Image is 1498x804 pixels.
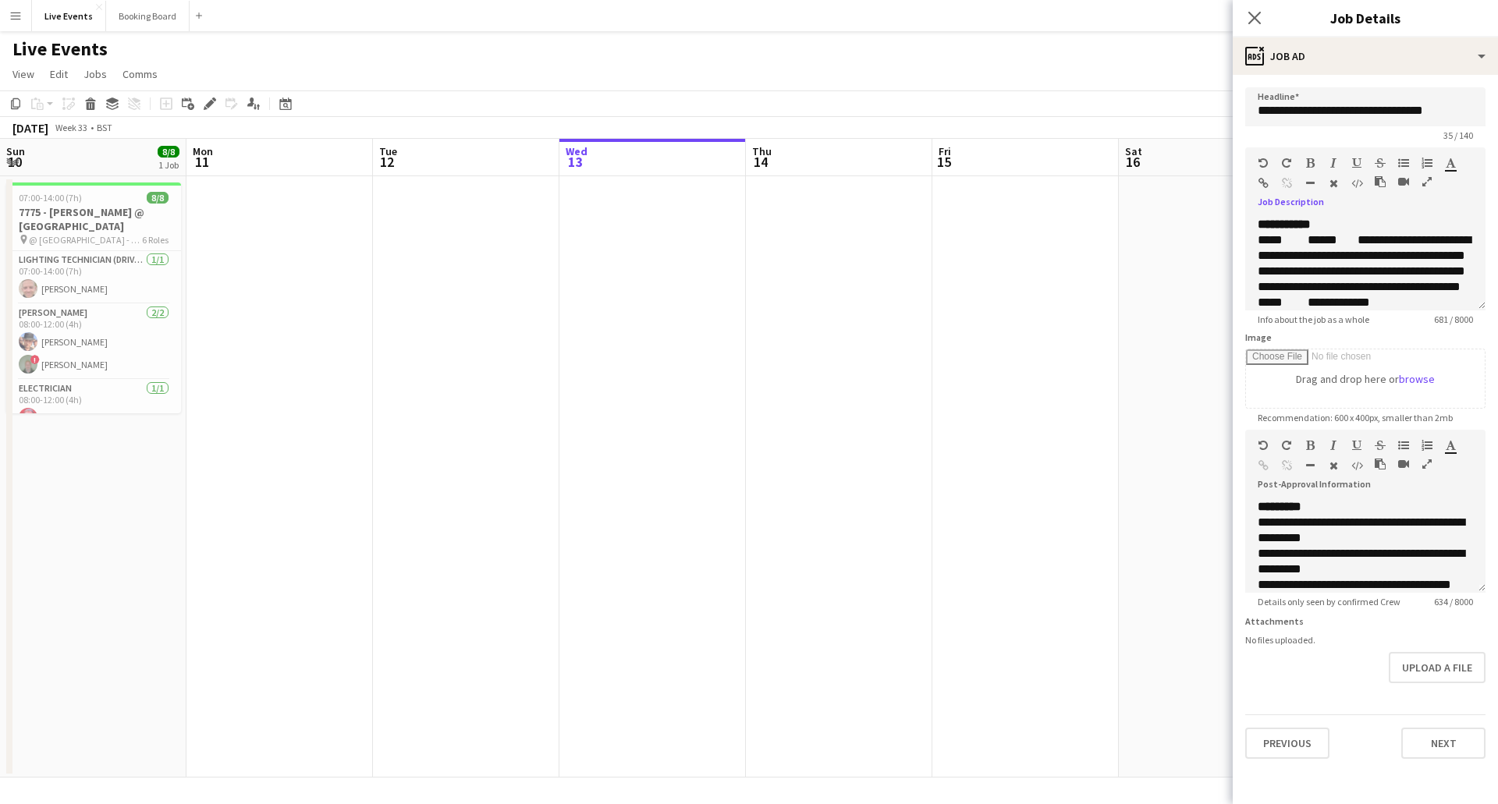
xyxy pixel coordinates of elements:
[1431,129,1486,141] span: 35 / 140
[106,1,190,31] button: Booking Board
[563,153,587,171] span: 13
[1245,313,1382,325] span: Info about the job as a whole
[1398,458,1409,470] button: Insert video
[1422,439,1432,452] button: Ordered List
[1125,144,1142,158] span: Sat
[1422,157,1432,169] button: Ordered List
[4,153,25,171] span: 10
[12,67,34,81] span: View
[1375,157,1386,169] button: Strikethrough
[1258,157,1269,169] button: Undo
[1281,157,1292,169] button: Redo
[190,153,213,171] span: 11
[6,144,25,158] span: Sun
[1328,157,1339,169] button: Italic
[142,234,169,246] span: 6 Roles
[116,64,164,84] a: Comms
[50,67,68,81] span: Edit
[1328,459,1339,472] button: Clear Formatting
[379,144,397,158] span: Tue
[6,304,181,380] app-card-role: [PERSON_NAME]2/208:00-12:00 (4h)[PERSON_NAME]![PERSON_NAME]
[1375,458,1386,470] button: Paste as plain text
[1422,458,1432,470] button: Fullscreen
[122,67,158,81] span: Comms
[1305,439,1315,452] button: Bold
[1375,439,1386,452] button: Strikethrough
[750,153,772,171] span: 14
[1123,153,1142,171] span: 16
[158,159,179,171] div: 1 Job
[1258,177,1269,189] button: Insert Link
[1258,439,1269,452] button: Undo
[752,144,772,158] span: Thu
[1351,459,1362,472] button: HTML Code
[6,251,181,304] app-card-role: Lighting Technician (Driver)1/107:00-14:00 (7h)[PERSON_NAME]
[1328,439,1339,452] button: Italic
[6,205,181,233] h3: 7775 - [PERSON_NAME] @ [GEOGRAPHIC_DATA]
[6,64,41,84] a: View
[1445,439,1456,452] button: Text Color
[1351,157,1362,169] button: Underline
[51,122,91,133] span: Week 33
[30,355,40,364] span: !
[1305,157,1315,169] button: Bold
[1375,175,1386,188] button: Paste as plain text
[1305,177,1315,189] button: Horizontal Line
[1305,459,1315,472] button: Horizontal Line
[1401,728,1486,759] button: Next
[29,234,142,246] span: @ [GEOGRAPHIC_DATA] - 7775
[566,144,587,158] span: Wed
[1245,596,1413,607] span: Details only seen by confirmed Crew
[44,64,74,84] a: Edit
[1389,652,1486,683] button: Upload a file
[12,37,108,61] h1: Live Events
[1422,596,1486,607] span: 634 / 8000
[936,153,951,171] span: 15
[1422,175,1432,188] button: Fullscreen
[939,144,951,158] span: Fri
[97,122,112,133] div: BST
[6,380,181,433] app-card-role: Electrician1/108:00-12:00 (4h)[PERSON_NAME]
[147,192,169,204] span: 8/8
[1233,37,1498,75] div: Job Ad
[1245,634,1486,646] div: No files uploaded.
[1245,412,1465,423] span: Recommendation: 600 x 400px, smaller than 2mb
[1245,615,1304,627] label: Attachments
[77,64,113,84] a: Jobs
[1351,177,1362,189] button: HTML Code
[12,120,48,136] div: [DATE]
[377,153,397,171] span: 12
[6,182,181,413] app-job-card: 07:00-14:00 (7h)8/87775 - [PERSON_NAME] @ [GEOGRAPHIC_DATA] @ [GEOGRAPHIC_DATA] - 77756 RolesLigh...
[193,144,213,158] span: Mon
[1245,728,1329,759] button: Previous
[1398,157,1409,169] button: Unordered List
[1281,439,1292,452] button: Redo
[1328,177,1339,189] button: Clear Formatting
[1398,439,1409,452] button: Unordered List
[1351,439,1362,452] button: Underline
[1445,157,1456,169] button: Text Color
[1422,313,1486,325] span: 681 / 8000
[19,192,82,204] span: 07:00-14:00 (7h)
[32,1,106,31] button: Live Events
[158,146,179,158] span: 8/8
[1233,8,1498,28] h3: Job Details
[1398,175,1409,188] button: Insert video
[83,67,107,81] span: Jobs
